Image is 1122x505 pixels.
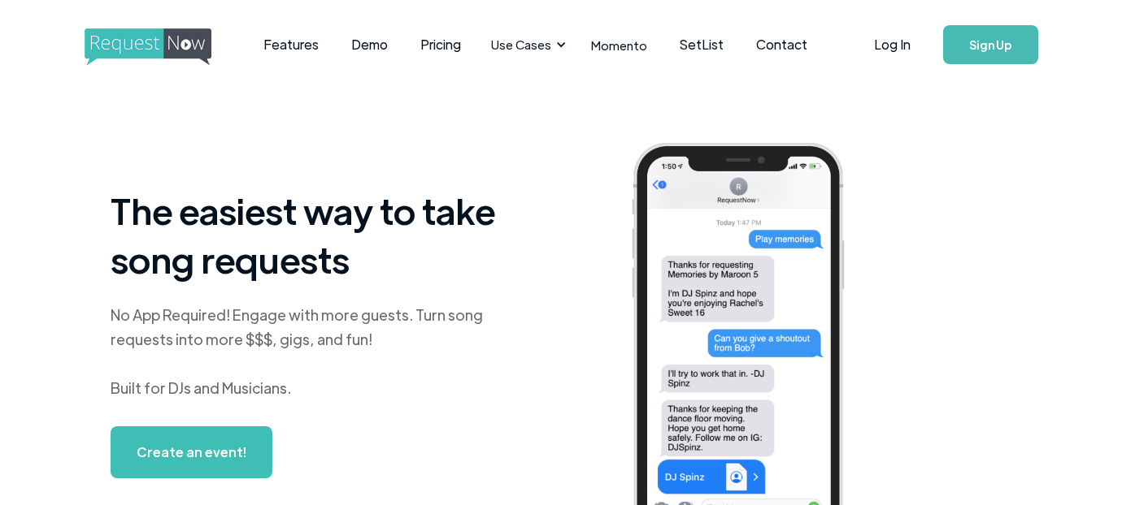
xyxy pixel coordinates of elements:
div: Use Cases [481,19,571,70]
div: No App Required! Engage with more guests. Turn song requests into more $$$, gigs, and fun! Built ... [111,303,517,400]
a: home [85,28,207,61]
a: Features [247,19,335,70]
a: Sign Up [943,25,1038,64]
a: Demo [335,19,404,70]
a: SetList [663,19,740,70]
a: Create an event! [111,426,272,478]
h1: The easiest way to take song requests [111,186,517,283]
a: Log In [858,16,927,73]
div: Use Cases [491,36,551,54]
img: requestnow logo [85,28,241,66]
a: Momento [575,21,663,69]
a: Contact [740,19,824,70]
a: Pricing [404,19,477,70]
